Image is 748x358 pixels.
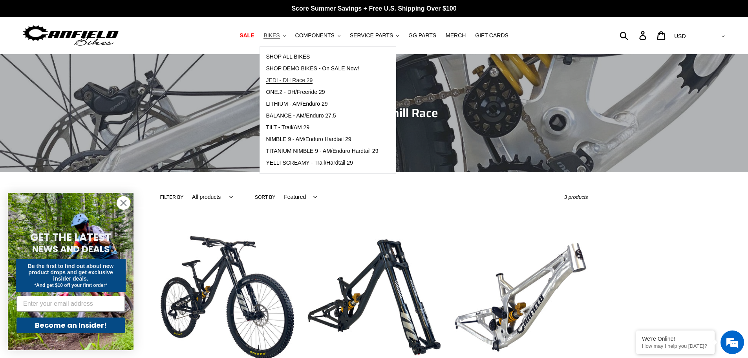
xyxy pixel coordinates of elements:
a: GIFT CARDS [471,30,512,41]
a: NIMBLE 9 - AM/Enduro Hardtail 29 [260,134,384,145]
img: Canfield Bikes [22,23,120,48]
a: TITANIUM NIMBLE 9 - AM/Enduro Hardtail 29 [260,145,384,157]
label: Filter by [160,194,184,201]
span: YELLI SCREAMY - Trail/Hardtail 29 [266,160,353,166]
span: TILT - Trail/AM 29 [266,124,309,131]
span: BALANCE - AM/Enduro 27.5 [266,112,336,119]
button: COMPONENTS [291,30,344,41]
button: Become an Insider! [16,318,125,333]
a: LITHIUM - AM/Enduro 29 [260,98,384,110]
a: TILT - Trail/AM 29 [260,122,384,134]
span: SHOP ALL BIKES [266,53,310,60]
input: Search [624,27,644,44]
span: NIMBLE 9 - AM/Enduro Hardtail 29 [266,136,351,143]
span: ONE.2 - DH/Freeride 29 [266,89,325,95]
span: GET THE LATEST [30,230,111,244]
button: BIKES [260,30,289,41]
div: We're Online! [642,336,709,342]
a: SALE [236,30,258,41]
p: How may I help you today? [642,343,709,349]
span: *And get $10 off your first order* [34,283,107,288]
span: COMPONENTS [295,32,335,39]
span: BIKES [263,32,280,39]
a: SHOP DEMO BIKES - On SALE Now! [260,63,384,75]
span: NEWS AND DEALS [32,243,110,255]
input: Enter your email address [16,296,125,312]
button: SERVICE PARTS [346,30,403,41]
span: JEDI - DH Race 29 [266,77,313,84]
span: SERVICE PARTS [350,32,393,39]
span: LITHIUM - AM/Enduro 29 [266,101,327,107]
span: MERCH [446,32,466,39]
span: GG PARTS [408,32,436,39]
a: JEDI - DH Race 29 [260,75,384,86]
span: TITANIUM NIMBLE 9 - AM/Enduro Hardtail 29 [266,148,378,154]
span: SHOP DEMO BIKES - On SALE Now! [266,65,359,72]
a: GG PARTS [404,30,440,41]
span: 3 products [564,194,588,200]
a: YELLI SCREAMY - Trail/Hardtail 29 [260,157,384,169]
span: GIFT CARDS [475,32,508,39]
a: MERCH [442,30,470,41]
span: Be the first to find out about new product drops and get exclusive insider deals. [28,263,114,282]
a: BALANCE - AM/Enduro 27.5 [260,110,384,122]
a: ONE.2 - DH/Freeride 29 [260,86,384,98]
button: Close dialog [117,196,130,210]
a: SHOP ALL BIKES [260,51,384,63]
span: SALE [240,32,254,39]
label: Sort by [255,194,275,201]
